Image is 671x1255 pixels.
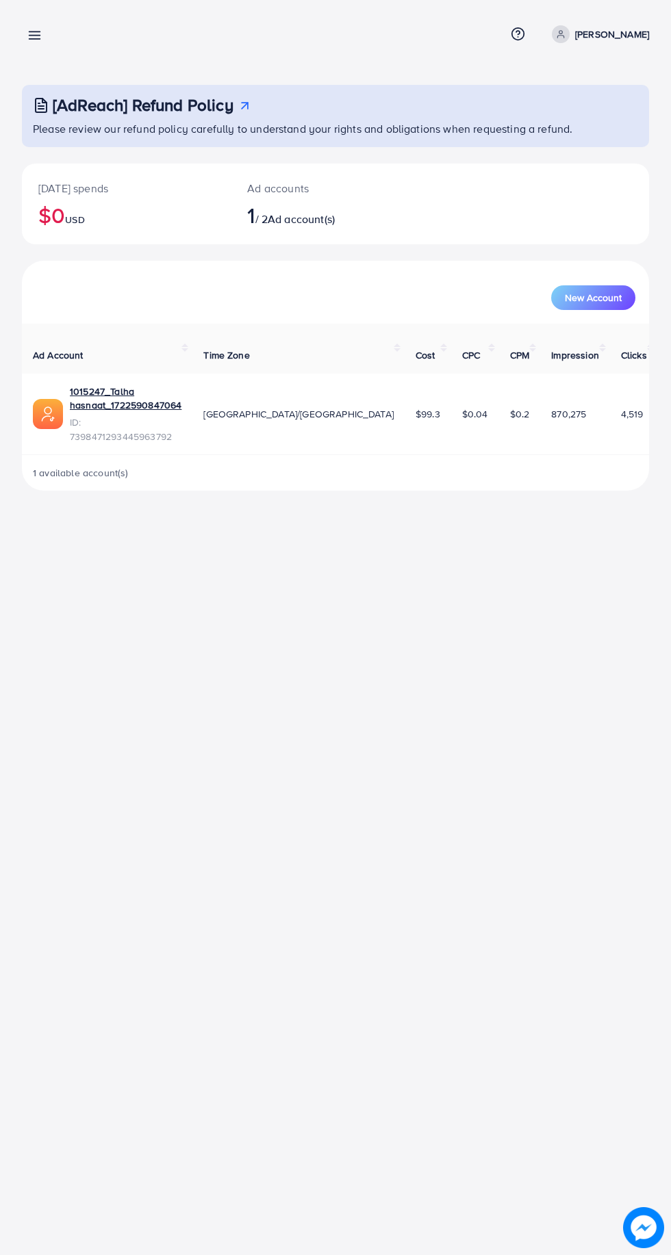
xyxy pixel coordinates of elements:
[247,180,371,196] p: Ad accounts
[53,95,233,115] h3: [AdReach] Refund Policy
[565,293,622,302] span: New Account
[33,466,129,480] span: 1 available account(s)
[510,407,530,421] span: $0.2
[462,407,488,421] span: $0.04
[38,202,214,228] h2: $0
[247,202,371,228] h2: / 2
[38,180,214,196] p: [DATE] spends
[65,213,84,227] span: USD
[551,285,635,310] button: New Account
[621,407,644,421] span: 4,519
[70,415,181,443] span: ID: 7398471293445963792
[33,399,63,429] img: ic-ads-acc.e4c84228.svg
[416,407,440,421] span: $99.3
[551,348,599,362] span: Impression
[575,26,649,42] p: [PERSON_NAME]
[247,199,255,231] span: 1
[33,120,641,137] p: Please review our refund policy carefully to understand your rights and obligations when requesti...
[621,348,647,362] span: Clicks
[33,348,84,362] span: Ad Account
[70,385,181,413] a: 1015247_Talha hasnaat_1722590847064
[551,407,586,421] span: 870,275
[546,25,649,43] a: [PERSON_NAME]
[203,407,394,421] span: [GEOGRAPHIC_DATA]/[GEOGRAPHIC_DATA]
[462,348,480,362] span: CPC
[203,348,249,362] span: Time Zone
[268,211,335,227] span: Ad account(s)
[510,348,529,362] span: CPM
[416,348,435,362] span: Cost
[623,1207,664,1248] img: image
